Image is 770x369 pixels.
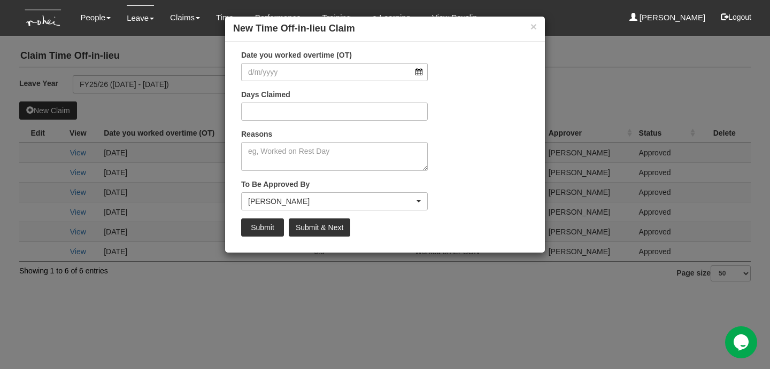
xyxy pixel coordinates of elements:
[241,63,428,81] input: d/m/yyyy
[241,129,272,139] label: Reasons
[289,218,350,237] input: Submit & Next
[248,196,414,207] div: [PERSON_NAME]
[241,192,428,210] button: Denise Aragon
[241,218,284,237] input: Submit
[530,21,537,32] button: ×
[725,326,759,358] iframe: chat widget
[241,89,290,100] label: Days Claimed
[233,23,355,34] b: New Time Off-in-lieu Claim
[241,50,352,60] label: Date you worked overtime (OT)
[241,179,310,190] label: To Be Approved By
